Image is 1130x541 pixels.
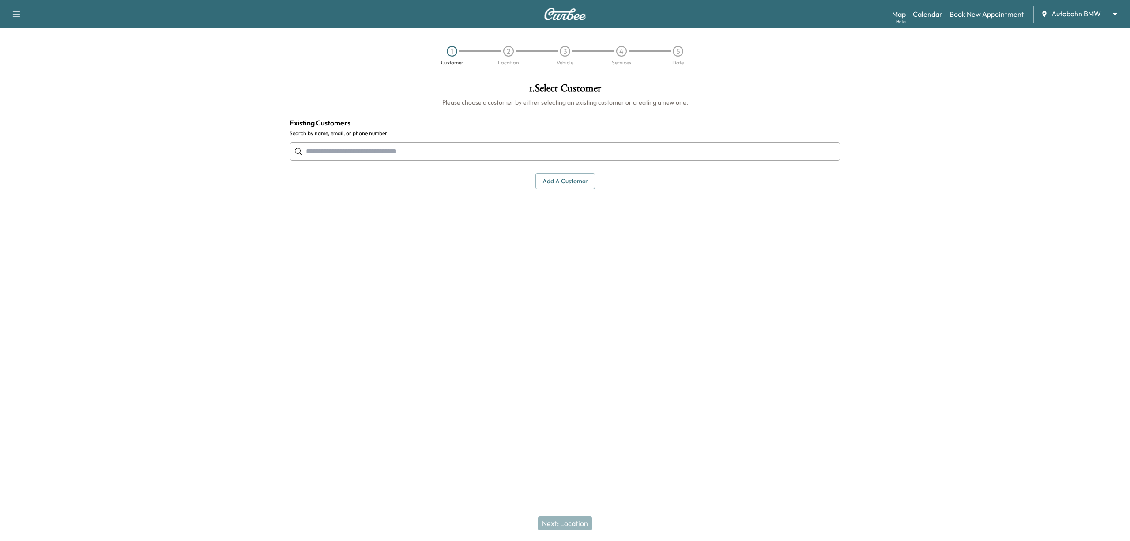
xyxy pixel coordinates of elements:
[672,60,684,65] div: Date
[616,46,627,57] div: 4
[290,117,840,128] h4: Existing Customers
[441,60,463,65] div: Customer
[896,18,906,25] div: Beta
[535,173,595,189] button: Add a customer
[503,46,514,57] div: 2
[673,46,683,57] div: 5
[498,60,519,65] div: Location
[949,9,1024,19] a: Book New Appointment
[612,60,631,65] div: Services
[544,8,586,20] img: Curbee Logo
[892,9,906,19] a: MapBeta
[290,98,840,107] h6: Please choose a customer by either selecting an existing customer or creating a new one.
[290,83,840,98] h1: 1 . Select Customer
[447,46,457,57] div: 1
[557,60,573,65] div: Vehicle
[290,130,840,137] label: Search by name, email, or phone number
[913,9,942,19] a: Calendar
[1051,9,1101,19] span: Autobahn BMW
[560,46,570,57] div: 3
